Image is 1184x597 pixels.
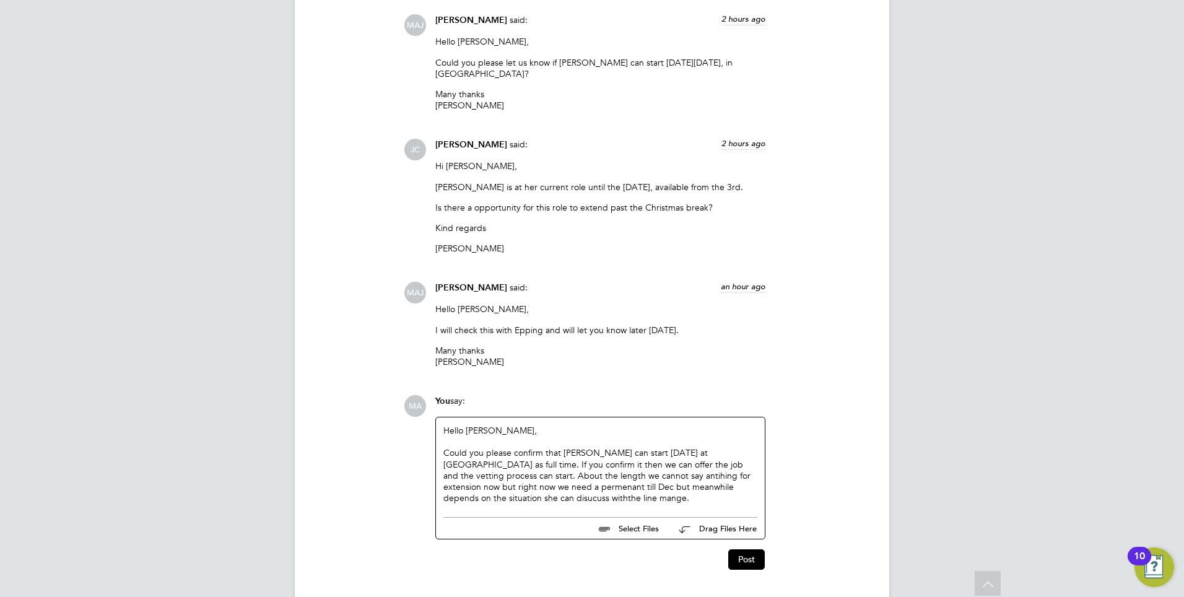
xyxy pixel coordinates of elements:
span: MAJ [404,282,426,303]
span: MA [404,395,426,417]
p: [PERSON_NAME] [435,243,765,254]
button: Post [728,549,765,569]
p: I will check this with Epping and will let you know later [DATE]. [435,325,765,336]
p: Is there a opportunity for this role to extend past the Christmas break? [435,202,765,213]
p: Many thanks [PERSON_NAME] [435,345,765,367]
p: Kind regards [435,222,765,233]
span: You [435,396,450,406]
div: Could you please confirm that [PERSON_NAME] can start [DATE] at [GEOGRAPHIC_DATA] as full time. I... [443,447,757,503]
div: Hello [PERSON_NAME], [443,425,757,503]
div: say: [435,395,765,417]
p: Could you please let us know if [PERSON_NAME] can start [DATE][DATE], in [GEOGRAPHIC_DATA]? [435,57,765,79]
span: [PERSON_NAME] [435,15,507,25]
span: MAJ [404,14,426,36]
p: Hello [PERSON_NAME], [435,303,765,315]
span: an hour ago [721,281,765,292]
button: Open Resource Center, 10 new notifications [1134,547,1174,587]
span: said: [510,282,528,293]
span: 2 hours ago [721,138,765,149]
span: said: [510,14,528,25]
p: Hello [PERSON_NAME], [435,36,765,47]
p: Many thanks [PERSON_NAME] [435,89,765,111]
span: [PERSON_NAME] [435,139,507,150]
span: 2 hours ago [721,14,765,24]
div: 10 [1134,556,1145,572]
p: [PERSON_NAME] is at her current role until the [DATE], available from the 3rd. [435,181,765,193]
button: Drag Files Here [669,516,757,542]
span: [PERSON_NAME] [435,282,507,293]
p: Hi [PERSON_NAME], [435,160,765,172]
span: said: [510,139,528,150]
span: JC [404,139,426,160]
